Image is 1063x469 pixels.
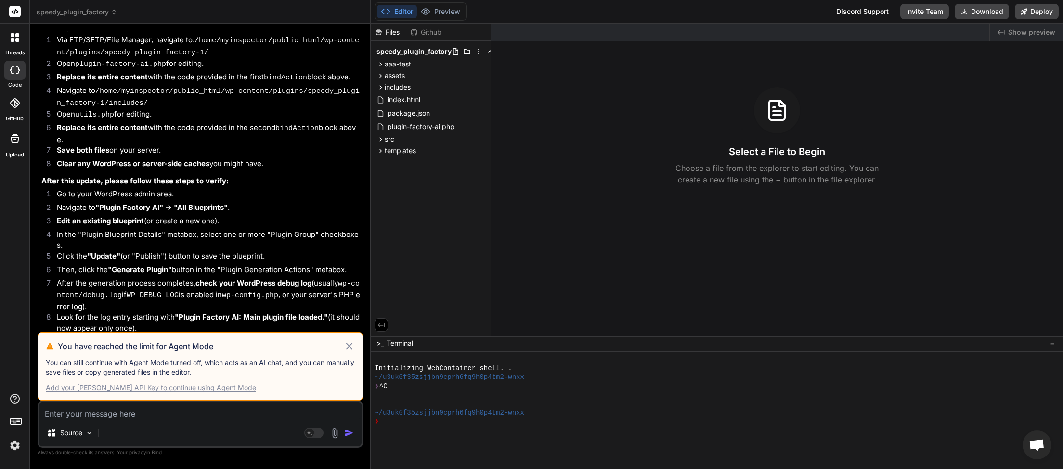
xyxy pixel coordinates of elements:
h3: Select a File to Begin [729,145,825,158]
label: threads [4,49,25,57]
button: Editor [377,5,417,18]
button: Invite Team [900,4,949,19]
li: Navigate to [49,85,361,109]
h3: You have reached the limit for Agent Mode [58,340,344,352]
p: Source [60,428,82,438]
img: settings [7,437,23,454]
span: index.html [387,94,421,105]
div: Files [371,27,406,37]
button: Download [955,4,1009,19]
li: Then, click the button in the "Plugin Generation Actions" metabox. [49,264,361,278]
span: assets [385,71,405,80]
span: Initializing WebContainer shell... [375,364,512,373]
p: Always double-check its answers. Your in Bind [38,448,363,457]
li: In the "Plugin Blueprint Details" metabox, select one or more "Plugin Group" checkboxes. [49,229,361,251]
span: ~/u3uk0f35zsjjbn9cprh6fq9h0p4tm2-wnxx [375,408,524,417]
span: privacy [129,449,146,455]
li: Go to your WordPress admin area. [49,189,361,202]
li: you might have. [49,158,361,172]
li: Navigate to . [49,202,361,216]
li: with the code provided in the second block above. [49,122,361,145]
strong: To apply these updates: [41,23,126,32]
span: aaa-test [385,59,411,69]
span: >_ [376,339,384,348]
button: Preview [417,5,464,18]
code: /home/myinspector/public_html/wp-content/plugins/speedy_plugin_factory-1/includes/ [57,87,360,107]
div: Discord Support [830,4,894,19]
li: After the generation process completes, (usually if is enabled in , or your server's PHP error log). [49,278,361,313]
span: Show preview [1008,27,1055,37]
span: ~/u3uk0f35zsjjbn9cprh6fq9h0p4tm2-wnxx [375,373,524,381]
strong: check your WordPress debug log [195,278,311,287]
span: ❯ [375,417,379,426]
span: package.json [387,107,431,119]
label: Upload [6,151,24,159]
strong: "Plugin Factory AI" -> "All Blueprints" [95,203,228,212]
button: Deploy [1015,4,1059,19]
span: speedy_plugin_factory [37,7,117,17]
div: Github [406,27,446,37]
strong: Clear any WordPress or server-side caches [57,159,209,168]
code: bindAction [275,124,319,132]
li: Open for editing. [49,58,361,72]
button: − [1048,336,1057,351]
code: plugin-factory-ai.php [75,60,166,68]
span: templates [385,146,416,156]
span: Terminal [387,339,413,348]
span: ❯ [375,382,379,391]
span: plugin-factory-ai.php [387,121,455,132]
strong: "Generate Plugin" [108,265,172,274]
span: src [385,134,394,144]
p: You can still continue with Agent Mode turned off, which acts as an AI chat, and you can manually... [46,358,355,377]
li: Click the (or "Publish") button to save the blueprint. [49,251,361,264]
li: with the code provided in the first block above. [49,72,361,85]
strong: "Update" [87,251,120,261]
strong: Save both files [57,145,109,155]
code: utils.php [75,111,114,119]
strong: Replace its entire content [57,123,148,132]
li: Look for the log entry starting with (it should now appear only once). [49,312,361,334]
span: − [1050,339,1055,348]
li: (or create a new one). [49,216,361,229]
div: Add your [PERSON_NAME] API Key to continue using Agent Mode [46,383,256,392]
img: icon [344,428,354,438]
img: attachment [329,428,340,439]
li: on your server. [49,145,361,158]
code: wp-config.php [222,291,278,300]
code: /home/myinspector/public_html/wp-content/plugins/speedy_plugin_factory-1/ [57,37,359,57]
span: ^C [379,382,388,391]
div: Open chat [1023,430,1051,459]
label: GitHub [6,115,24,123]
p: Choose a file from the explorer to start editing. You can create a new file using the + button in... [669,162,885,185]
code: WP_DEBUG_LOG [127,291,179,300]
li: Via FTP/SFTP/File Manager, navigate to: [49,35,361,58]
strong: Edit an existing blueprint [57,216,144,225]
strong: "Plugin Factory AI: Main plugin file loaded." [175,313,328,322]
span: speedy_plugin_factory [376,47,452,56]
li: Open for editing. [49,109,361,122]
strong: Replace its entire content [57,72,148,81]
label: code [8,81,22,89]
code: bindAction [264,74,307,82]
img: Pick Models [85,429,93,437]
strong: After this update, please follow these steps to verify: [41,176,229,185]
span: includes [385,82,411,92]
